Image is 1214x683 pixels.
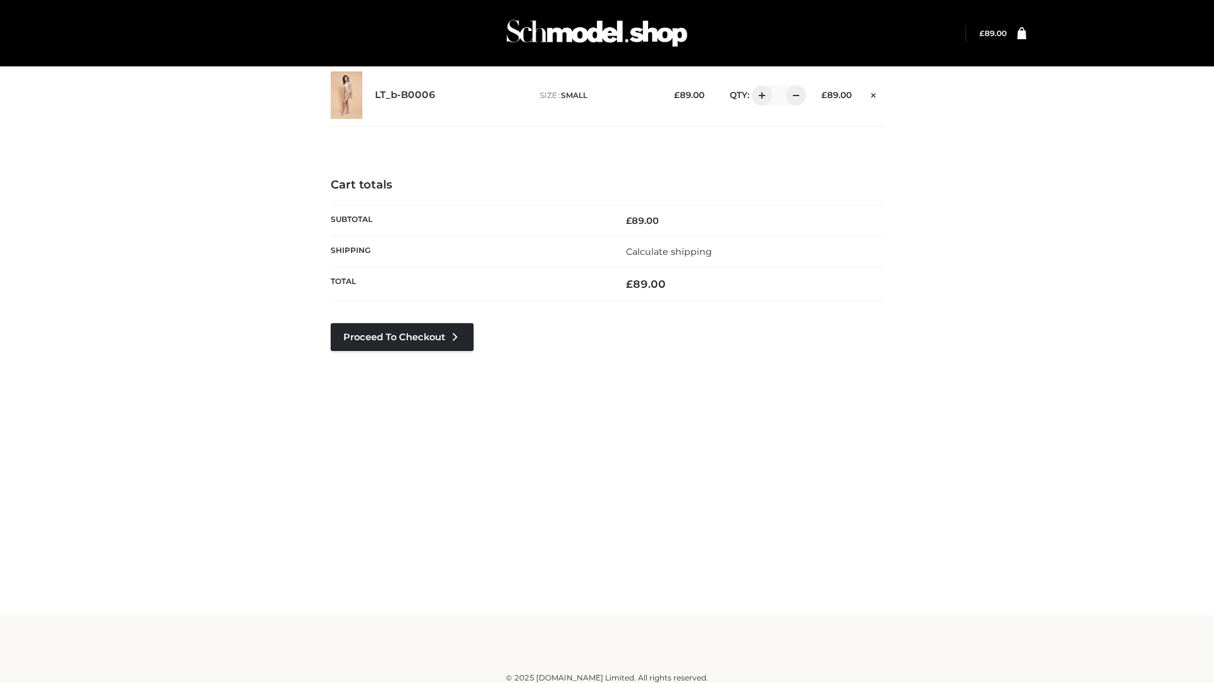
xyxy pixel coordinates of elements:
a: £89.00 [979,28,1007,38]
h4: Cart totals [331,178,883,192]
img: Schmodel Admin 964 [502,8,692,58]
span: £ [821,90,827,100]
span: £ [626,278,633,290]
bdi: 89.00 [821,90,852,100]
a: LT_b-B0006 [375,89,436,101]
bdi: 89.00 [674,90,704,100]
span: £ [979,28,984,38]
span: £ [674,90,680,100]
p: size : [540,90,654,101]
a: Proceed to Checkout [331,323,474,351]
bdi: 89.00 [979,28,1007,38]
span: £ [626,215,632,226]
bdi: 89.00 [626,278,666,290]
a: Remove this item [864,85,883,102]
th: Shipping [331,236,607,267]
th: Subtotal [331,205,607,236]
th: Total [331,268,607,301]
a: Calculate shipping [626,246,712,257]
div: QTY: [717,85,802,106]
bdi: 89.00 [626,215,659,226]
span: SMALL [561,90,587,100]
